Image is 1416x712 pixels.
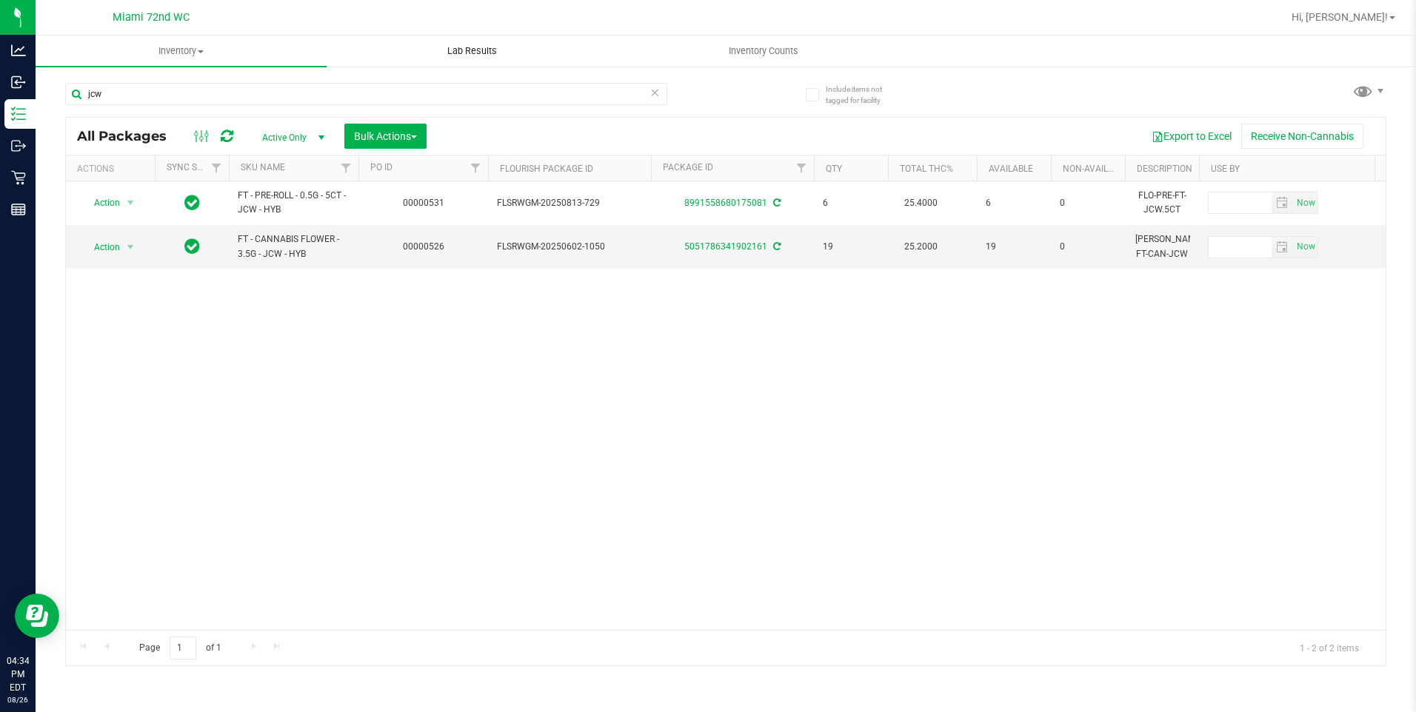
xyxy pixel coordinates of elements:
[771,198,781,208] span: Sync from Compliance System
[370,162,393,172] a: PO ID
[11,138,26,153] inline-svg: Outbound
[36,44,327,58] span: Inventory
[826,84,900,106] span: Include items not tagged for facility
[1293,236,1318,258] span: Set Current date
[1137,164,1192,174] a: Description
[684,241,767,252] a: 5051786341902161
[989,164,1033,174] a: Available
[684,198,767,208] a: 8991558680175081
[7,654,29,694] p: 04:34 PM EDT
[1134,187,1190,218] div: FLO-PRE-FT-JCW.5CT
[823,196,879,210] span: 6
[1142,124,1241,149] button: Export to Excel
[897,192,945,214] span: 25.4000
[1134,231,1190,262] div: [PERSON_NAME]-FT-CAN-JCW
[986,196,1042,210] span: 6
[771,241,781,252] span: Sync from Compliance System
[238,232,350,261] span: FT - CANNABIS FLOWER - 3.5G - JCW - HYB
[1293,192,1318,213] span: select
[327,36,618,67] a: Lab Results
[77,128,181,144] span: All Packages
[709,44,818,58] span: Inventory Counts
[7,694,29,705] p: 08/26
[403,198,444,208] a: 00000531
[1288,637,1371,659] span: 1 - 2 of 2 items
[77,164,149,174] div: Actions
[11,43,26,58] inline-svg: Analytics
[241,162,285,172] a: SKU Name
[15,594,59,638] iframe: Resource center
[1292,11,1388,23] span: Hi, [PERSON_NAME]!
[11,75,26,90] inline-svg: Inbound
[618,36,909,67] a: Inventory Counts
[127,637,233,659] span: Page of 1
[650,83,661,102] span: Clear
[427,44,517,58] span: Lab Results
[1211,164,1240,174] a: Use By
[897,236,945,258] span: 25.2000
[121,237,140,258] span: select
[826,164,842,174] a: Qty
[789,155,814,181] a: Filter
[1241,124,1363,149] button: Receive Non-Cannabis
[900,164,953,174] a: Total THC%
[497,196,642,210] span: FLSRWGM-20250813-729
[36,36,327,67] a: Inventory
[81,237,121,258] span: Action
[1293,192,1318,214] span: Set Current date
[65,83,667,105] input: Search Package ID, Item Name, SKU, Lot or Part Number...
[121,192,140,213] span: select
[334,155,358,181] a: Filter
[204,155,229,181] a: Filter
[11,170,26,185] inline-svg: Retail
[464,155,488,181] a: Filter
[113,11,190,24] span: Miami 72nd WC
[1063,164,1129,174] a: Non-Available
[170,637,196,659] input: 1
[500,164,593,174] a: Flourish Package ID
[1293,237,1318,258] span: select
[11,107,26,121] inline-svg: Inventory
[497,240,642,254] span: FLSRWGM-20250602-1050
[344,124,427,149] button: Bulk Actions
[1272,237,1293,258] span: select
[184,192,200,213] span: In Sync
[81,192,121,213] span: Action
[167,162,224,172] a: Sync Status
[238,189,350,217] span: FT - PRE-ROLL - 0.5G - 5CT - JCW - HYB
[354,130,417,142] span: Bulk Actions
[823,240,879,254] span: 19
[986,240,1042,254] span: 19
[11,202,26,217] inline-svg: Reports
[663,162,713,172] a: Package ID
[184,236,200,257] span: In Sync
[403,241,444,252] a: 00000526
[1060,196,1116,210] span: 0
[1272,192,1293,213] span: select
[1060,240,1116,254] span: 0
